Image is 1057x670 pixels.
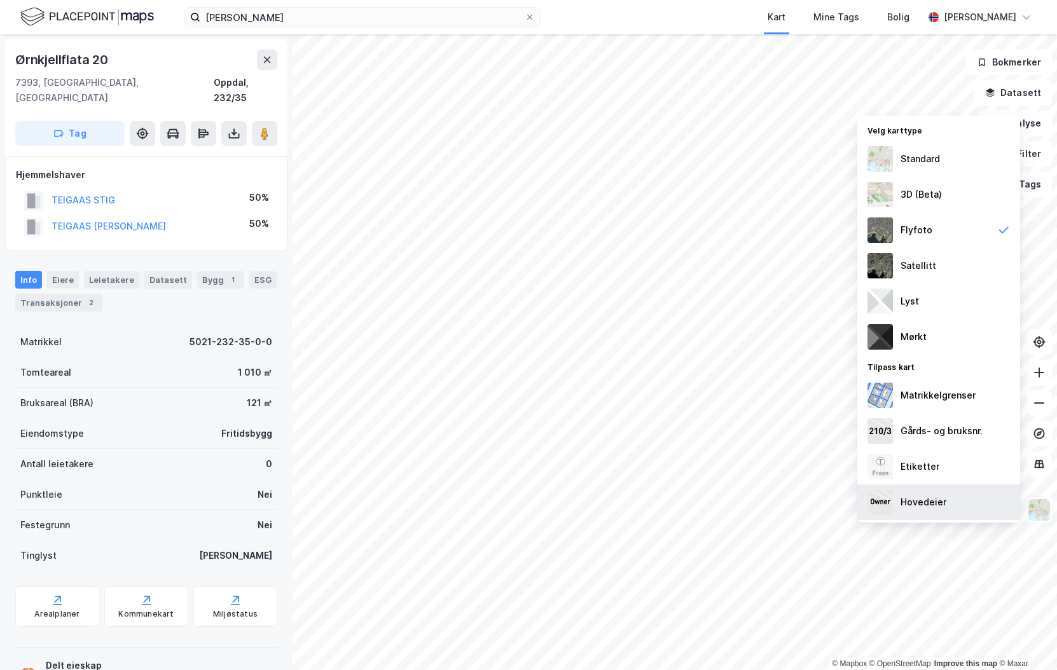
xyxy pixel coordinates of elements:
button: Bokmerker [966,50,1052,75]
div: Gårds- og bruksnr. [901,423,983,439]
img: logo.f888ab2527a4732fd821a326f86c7f29.svg [20,6,154,28]
div: Mine Tags [813,10,859,25]
div: Matrikkel [20,334,62,350]
div: Hjemmelshaver [16,167,277,182]
img: Z [1027,498,1051,522]
img: Z [867,182,893,207]
div: Satellitt [901,258,936,273]
img: Z [867,217,893,243]
div: [PERSON_NAME] [199,548,272,563]
div: Mørkt [901,329,927,345]
div: Antall leietakere [20,456,93,472]
div: 3D (Beta) [901,187,942,202]
div: Nei [258,487,272,502]
img: Z [867,146,893,172]
div: Oppdal, 232/35 [214,75,277,106]
div: Kart [768,10,785,25]
img: cadastreKeys.547ab17ec502f5a4ef2b.jpeg [867,418,893,444]
div: Lyst [901,294,919,309]
iframe: Chat Widget [993,609,1057,670]
div: Kontrollprogram for chat [993,609,1057,670]
div: 1 010 ㎡ [238,365,272,380]
div: Eiere [47,271,79,289]
div: 0 [266,456,272,472]
div: Info [15,271,42,289]
div: Fritidsbygg [221,426,272,441]
div: Festegrunn [20,517,70,533]
a: Improve this map [934,659,997,668]
a: Mapbox [832,659,867,668]
div: Leietakere [84,271,139,289]
div: Ørnkjellflata 20 [15,50,111,70]
button: Datasett [974,80,1052,106]
img: luj3wr1y2y3+OchiMxRmMxRlscgabnMEmZ7DJGWxyBpucwSZnsMkZbHIGm5zBJmewyRlscgabnMEmZ7DJGWxyBpucwSZnsMkZ... [867,289,893,314]
div: Bruksareal (BRA) [20,395,93,411]
button: Tags [993,172,1052,197]
div: Tomteareal [20,365,71,380]
a: OpenStreetMap [869,659,931,668]
div: Matrikkelgrenser [901,388,976,403]
img: majorOwner.b5e170eddb5c04bfeeff.jpeg [867,489,893,515]
div: Eiendomstype [20,426,84,441]
div: Velg karttype [857,118,1020,141]
div: 7393, [GEOGRAPHIC_DATA], [GEOGRAPHIC_DATA] [15,75,214,106]
div: ESG [249,271,277,289]
div: Miljøstatus [213,609,258,619]
div: Punktleie [20,487,62,502]
div: Nei [258,517,272,533]
div: 121 ㎡ [247,395,272,411]
div: 50% [249,216,269,231]
div: [PERSON_NAME] [944,10,1016,25]
button: Filter [991,141,1052,167]
div: Tinglyst [20,548,57,563]
div: Hovedeier [901,495,946,510]
div: Datasett [144,271,192,289]
div: Bolig [887,10,909,25]
img: 9k= [867,253,893,278]
div: 50% [249,190,269,205]
input: Søk på adresse, matrikkel, gårdeiere, leietakere eller personer [200,8,525,27]
div: Arealplaner [34,609,79,619]
button: Analyse [978,111,1052,136]
div: 5021-232-35-0-0 [190,334,272,350]
button: Tag [15,121,125,146]
img: nCdM7BzjoCAAAAAElFTkSuQmCC [867,324,893,350]
div: 2 [85,296,97,309]
div: Tilpass kart [857,355,1020,378]
div: Standard [901,151,940,167]
div: Kommunekart [118,609,174,619]
div: Bygg [197,271,244,289]
img: Z [867,454,893,479]
div: Flyfoto [901,222,932,238]
div: Transaksjoner [15,294,102,311]
div: Etiketter [901,459,939,474]
img: cadastreBorders.cfe08de4b5ddd52a10de.jpeg [867,383,893,408]
div: 1 [226,273,239,286]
